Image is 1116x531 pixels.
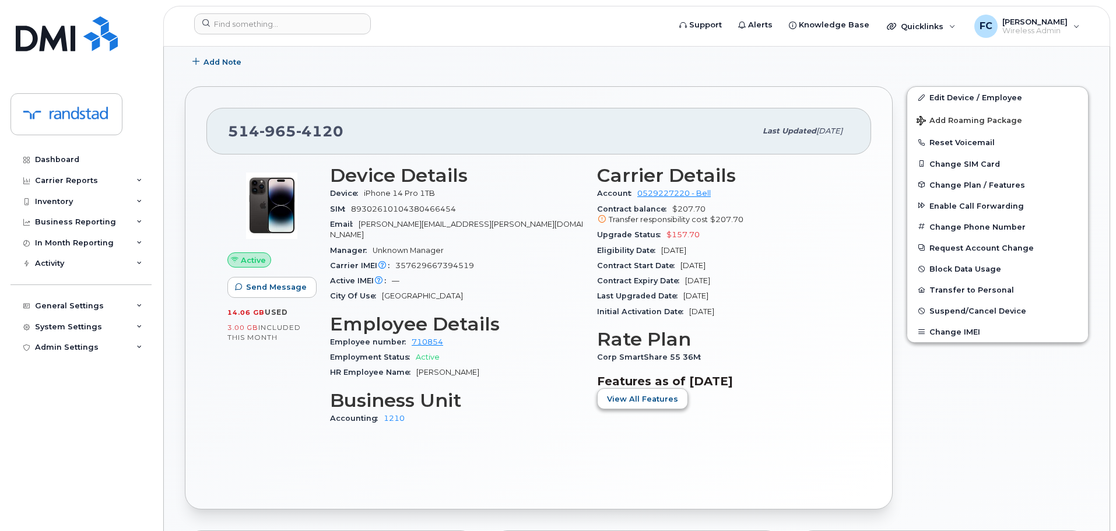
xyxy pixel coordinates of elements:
[259,122,296,140] span: 965
[661,246,686,255] span: [DATE]
[416,353,440,361] span: Active
[185,51,251,72] button: Add Note
[929,307,1026,315] span: Suspend/Cancel Device
[799,19,869,31] span: Knowledge Base
[330,220,359,228] span: Email
[781,13,878,37] a: Knowledge Base
[597,205,850,226] span: $207.70
[330,246,373,255] span: Manager
[597,246,661,255] span: Eligibility Date
[907,87,1088,108] a: Edit Device / Employee
[689,19,722,31] span: Support
[330,261,395,270] span: Carrier IMEI
[1002,17,1068,26] span: [PERSON_NAME]
[194,13,371,34] input: Find something...
[330,189,364,198] span: Device
[907,216,1088,237] button: Change Phone Number
[907,237,1088,258] button: Request Account Change
[227,277,317,298] button: Send Message
[879,15,964,38] div: Quicklinks
[227,323,301,342] span: included this month
[907,279,1088,300] button: Transfer to Personal
[597,291,683,300] span: Last Upgraded Date
[689,307,714,316] span: [DATE]
[296,122,343,140] span: 4120
[597,205,672,213] span: Contract balance
[330,220,583,239] span: [PERSON_NAME][EMAIL_ADDRESS][PERSON_NAME][DOMAIN_NAME]
[666,230,700,239] span: $157.70
[330,368,416,377] span: HR Employee Name
[330,291,382,300] span: City Of Use
[597,165,850,186] h3: Carrier Details
[330,205,351,213] span: SIM
[246,282,307,293] span: Send Message
[730,13,781,37] a: Alerts
[907,195,1088,216] button: Enable Call Forwarding
[980,19,992,33] span: FC
[330,276,392,285] span: Active IMEI
[907,174,1088,195] button: Change Plan / Features
[597,374,850,388] h3: Features as of [DATE]
[597,388,688,409] button: View All Features
[265,308,288,317] span: used
[680,261,706,270] span: [DATE]
[227,323,258,332] span: 3.00 GB
[241,255,266,266] span: Active
[384,414,405,423] a: 1210
[917,116,1022,127] span: Add Roaming Package
[907,108,1088,132] button: Add Roaming Package
[671,13,730,37] a: Support
[392,276,399,285] span: —
[330,337,412,346] span: Employee number
[382,291,463,300] span: [GEOGRAPHIC_DATA]
[710,215,743,224] span: $207.70
[373,246,444,255] span: Unknown Manager
[597,307,689,316] span: Initial Activation Date
[597,261,680,270] span: Contract Start Date
[597,353,707,361] span: Corp SmartShare 55 36M
[227,308,265,317] span: 14.06 GB
[901,22,943,31] span: Quicklinks
[330,165,583,186] h3: Device Details
[816,126,843,135] span: [DATE]
[330,314,583,335] h3: Employee Details
[330,353,416,361] span: Employment Status
[907,132,1088,153] button: Reset Voicemail
[597,329,850,350] h3: Rate Plan
[330,414,384,423] span: Accounting
[597,189,637,198] span: Account
[929,180,1025,189] span: Change Plan / Features
[907,321,1088,342] button: Change IMEI
[609,215,708,224] span: Transfer responsibility cost
[364,189,435,198] span: iPhone 14 Pro 1TB
[330,390,583,411] h3: Business Unit
[607,393,678,405] span: View All Features
[685,276,710,285] span: [DATE]
[966,15,1088,38] div: Felix Chacon
[203,57,241,68] span: Add Note
[637,189,711,198] a: 0529227220 - Bell
[237,171,307,241] img: image20231002-3703462-11aim6e.jpeg
[748,19,773,31] span: Alerts
[597,230,666,239] span: Upgrade Status
[395,261,474,270] span: 357629667394519
[416,368,479,377] span: [PERSON_NAME]
[907,300,1088,321] button: Suspend/Cancel Device
[929,201,1024,210] span: Enable Call Forwarding
[683,291,708,300] span: [DATE]
[228,122,343,140] span: 514
[412,337,443,346] a: 710854
[907,153,1088,174] button: Change SIM Card
[1002,26,1068,36] span: Wireless Admin
[597,276,685,285] span: Contract Expiry Date
[907,258,1088,279] button: Block Data Usage
[351,205,456,213] span: 89302610104380466454
[763,126,816,135] span: Last updated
